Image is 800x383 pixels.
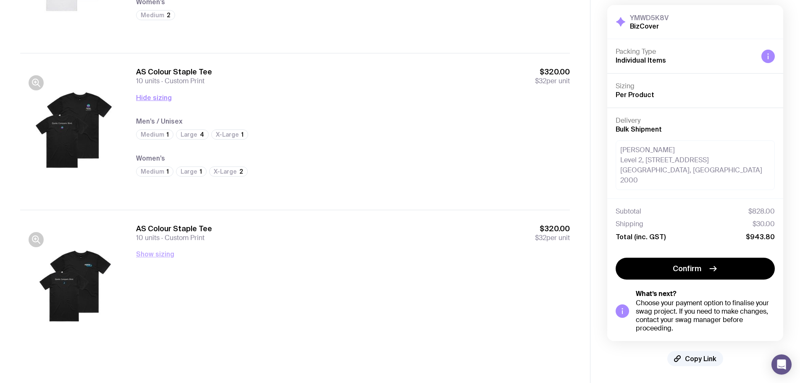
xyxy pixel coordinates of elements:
span: Confirm [673,264,701,274]
h4: Packing Type [616,48,755,56]
h4: Sizing [616,82,775,90]
span: 1 [241,131,244,138]
span: Individual Items [616,56,666,64]
span: Medium [141,131,164,138]
span: 2 [239,168,243,175]
span: 1 [167,131,169,138]
button: Confirm [616,258,775,280]
span: Bulk Shipment [616,125,662,133]
button: Show sizing [136,249,174,259]
span: Total (inc. GST) [616,232,666,241]
span: Copy Link [685,354,716,363]
div: [PERSON_NAME] Level 2, [STREET_ADDRESS] [GEOGRAPHIC_DATA], [GEOGRAPHIC_DATA] 2000 [616,140,775,190]
span: per unit [535,234,570,242]
span: X-Large [216,131,239,138]
span: per unit [535,77,570,85]
span: Custom Print [160,233,205,242]
span: Per Product [616,91,654,98]
span: $32 [535,77,546,85]
span: Medium [141,168,164,175]
h4: Delivery [616,116,775,125]
span: Shipping [616,220,643,228]
span: $32 [535,233,546,242]
span: 1 [167,168,169,175]
h3: AS Colour Staple Tee [136,224,212,234]
span: 10 units [136,77,160,85]
span: 2 [167,12,170,18]
span: 10 units [136,233,160,242]
h4: Men’s / Unisex [136,116,570,126]
span: $320.00 [535,224,570,234]
h3: YMWD5K8V [630,13,669,22]
span: Subtotal [616,207,641,216]
span: Large [181,168,197,175]
span: X-Large [214,168,237,175]
span: 1 [200,168,202,175]
h5: What’s next? [636,290,775,298]
div: Choose your payment option to finalise your swag project. If you need to make changes, contact yo... [636,299,775,333]
span: 4 [200,131,204,138]
button: Hide sizing [136,92,172,103]
span: Medium [141,12,164,18]
span: Large [181,131,197,138]
span: $828.00 [748,207,775,216]
h4: Women’s [136,153,570,163]
span: Custom Print [160,77,205,85]
button: Copy Link [667,351,723,366]
h3: AS Colour Staple Tee [136,67,212,77]
span: $943.80 [746,232,775,241]
span: $30.00 [753,220,775,228]
span: $320.00 [535,67,570,77]
h2: BizCover [630,22,669,30]
div: Open Intercom Messenger [771,354,792,375]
